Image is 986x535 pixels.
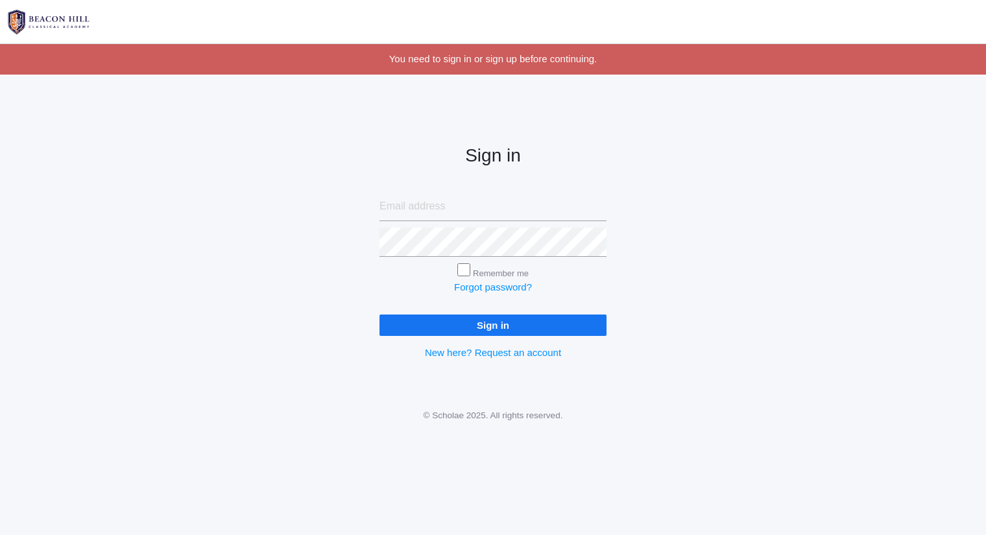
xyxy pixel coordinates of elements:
label: Remember me [473,268,529,278]
a: Forgot password? [454,281,532,292]
a: New here? Request an account [425,347,561,358]
input: Sign in [379,315,607,336]
h2: Sign in [379,146,607,166]
input: Email address [379,192,607,221]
